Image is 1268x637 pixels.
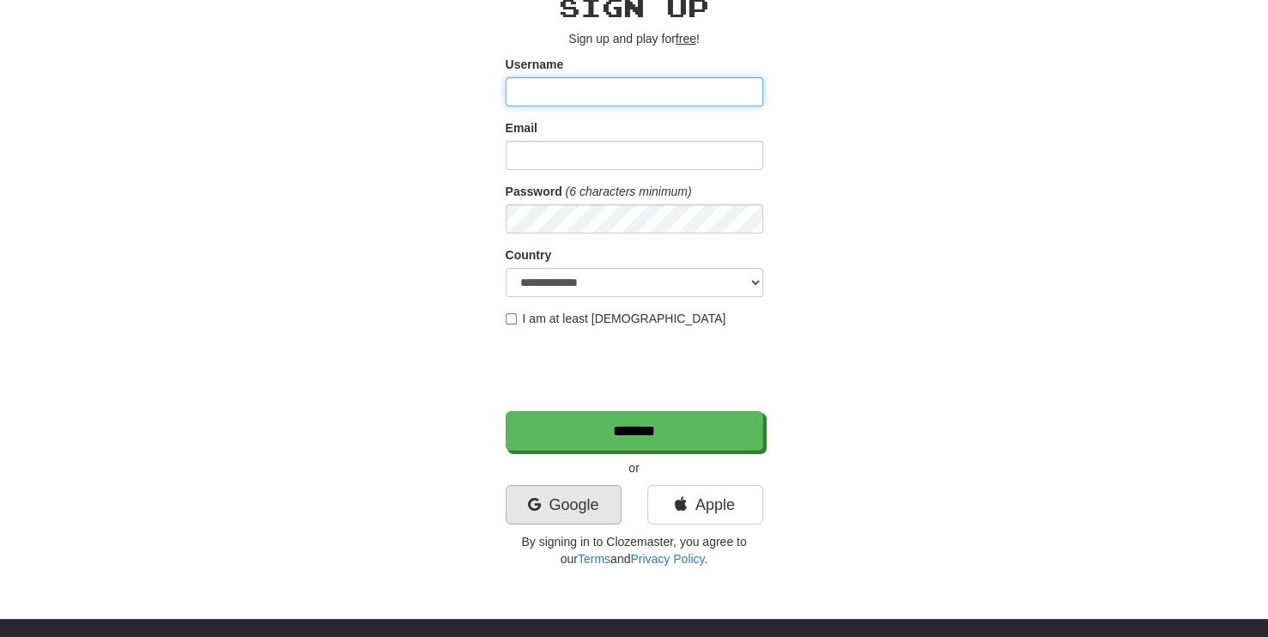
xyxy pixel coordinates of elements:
label: Country [506,246,552,264]
input: I am at least [DEMOGRAPHIC_DATA] [506,313,517,325]
label: Username [506,56,564,73]
em: (6 characters minimum) [566,185,692,198]
label: Email [506,119,537,136]
p: By signing in to Clozemaster, you agree to our and . [506,533,763,567]
a: Apple [647,485,763,525]
label: I am at least [DEMOGRAPHIC_DATA] [506,310,726,327]
label: Password [506,183,562,200]
a: Privacy Policy [630,552,704,566]
a: Terms [578,552,610,566]
u: free [676,32,696,45]
p: Sign up and play for ! [506,30,763,47]
p: or [506,459,763,476]
iframe: reCAPTCHA [506,336,767,403]
a: Google [506,485,622,525]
